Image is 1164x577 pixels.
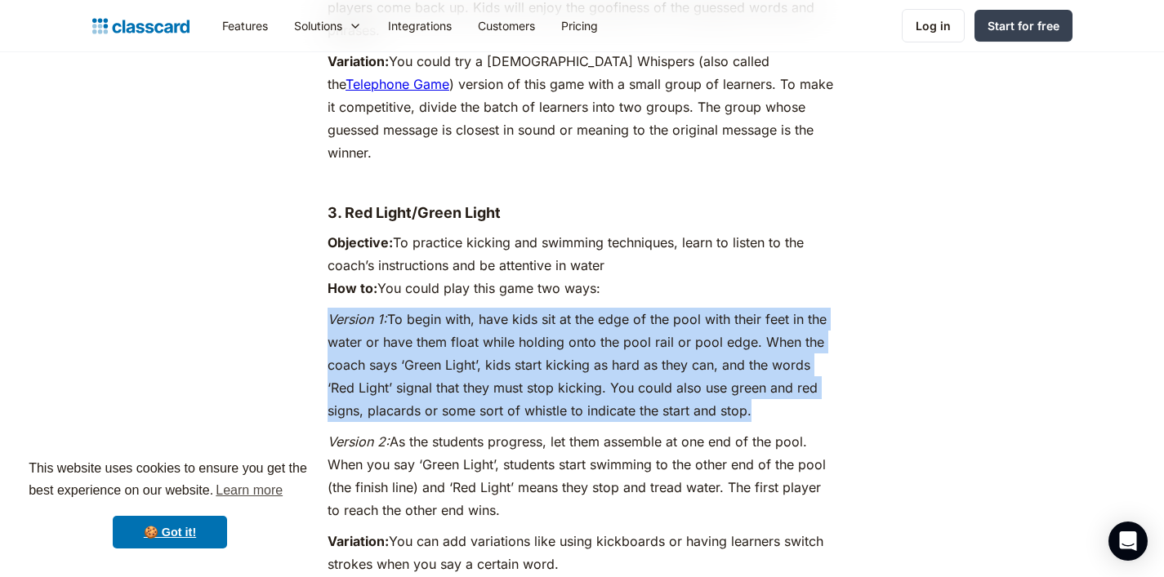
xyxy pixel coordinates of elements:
[902,9,965,42] a: Log in
[328,430,836,522] p: As the students progress, let them assemble at one end of the pool. When you say ‘Green Light’, s...
[328,311,387,327] em: Version 1:
[294,17,342,34] div: Solutions
[209,7,281,44] a: Features
[328,308,836,422] p: To begin with, have kids sit at the edge of the pool with their feet in the water or have them fl...
[375,7,465,44] a: Integrations
[328,234,393,251] strong: Objective:
[29,459,311,503] span: This website uses cookies to ensure you get the best experience on our website.
[328,172,836,195] p: ‍
[548,7,611,44] a: Pricing
[328,203,836,223] h4: 3. Red Light/Green Light
[328,231,836,300] p: To practice kicking and swimming techniques, learn to listen to the coach’s instructions and be a...
[213,478,285,503] a: learn more about cookies
[328,533,389,549] strong: Variation:
[113,516,227,548] a: dismiss cookie message
[974,10,1073,42] a: Start for free
[281,7,375,44] div: Solutions
[328,280,377,296] strong: How to:
[13,443,327,564] div: cookieconsent
[346,76,449,92] a: Telephone Game
[916,17,951,34] div: Log in
[328,50,836,164] p: You could try a [DEMOGRAPHIC_DATA] Whispers (also called the ) version of this game with a small ...
[92,15,190,38] a: home
[1108,522,1148,561] div: Open Intercom Messenger
[328,530,836,575] p: You can add variations like using kickboards or having learners switch strokes when you say a cer...
[328,53,389,69] strong: Variation:
[328,433,390,450] em: Version 2:
[465,7,548,44] a: Customers
[988,17,1059,34] div: Start for free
